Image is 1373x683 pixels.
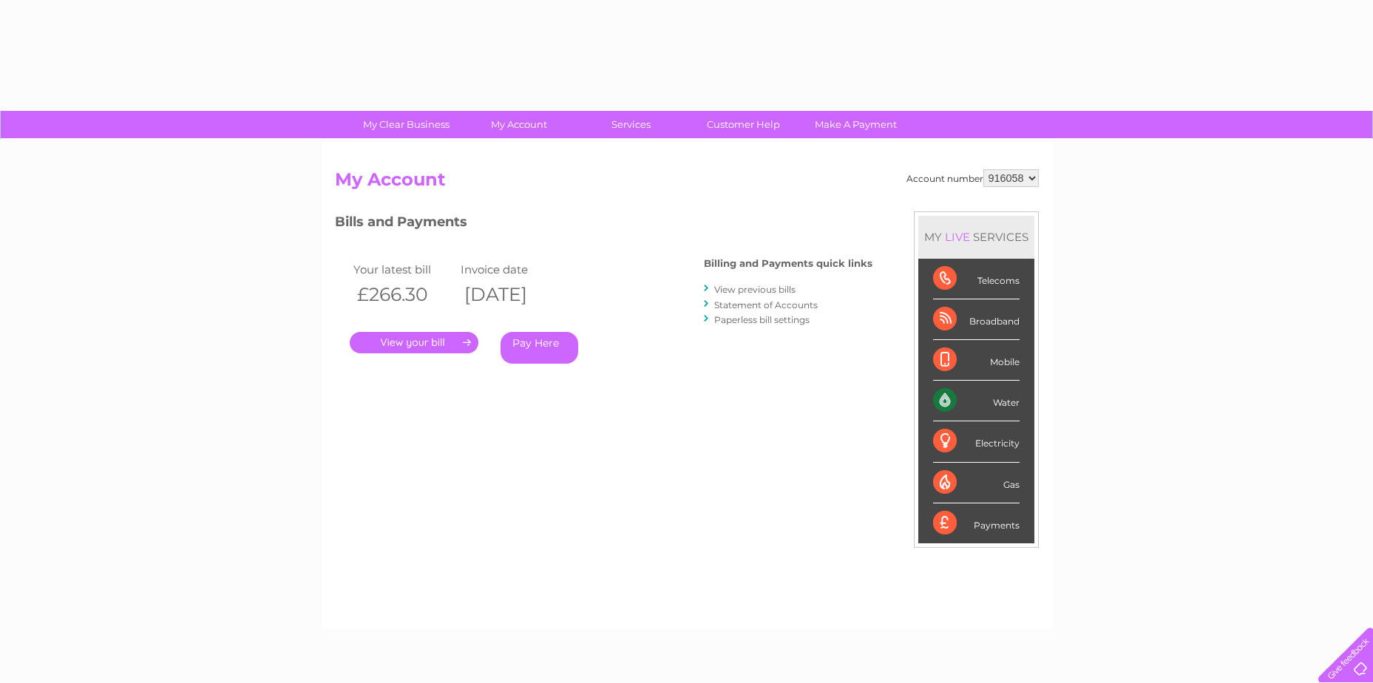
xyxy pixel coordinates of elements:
div: Water [933,381,1020,421]
a: Services [570,111,692,138]
th: [DATE] [457,279,564,310]
a: Customer Help [682,111,804,138]
h4: Billing and Payments quick links [704,258,872,269]
a: My Clear Business [345,111,467,138]
div: Mobile [933,340,1020,381]
a: My Account [458,111,580,138]
a: Make A Payment [795,111,917,138]
a: . [350,332,478,353]
div: MY SERVICES [918,216,1034,258]
div: Telecoms [933,259,1020,299]
div: Account number [906,169,1039,187]
div: Broadband [933,299,1020,340]
a: Pay Here [501,332,578,364]
div: Gas [933,463,1020,503]
a: View previous bills [714,284,796,295]
a: Paperless bill settings [714,314,810,325]
h3: Bills and Payments [335,211,872,237]
div: LIVE [942,230,973,244]
th: £266.30 [350,279,457,310]
div: Electricity [933,421,1020,462]
div: Payments [933,503,1020,543]
td: Invoice date [457,259,564,279]
td: Your latest bill [350,259,457,279]
a: Statement of Accounts [714,299,818,310]
h2: My Account [335,169,1039,197]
